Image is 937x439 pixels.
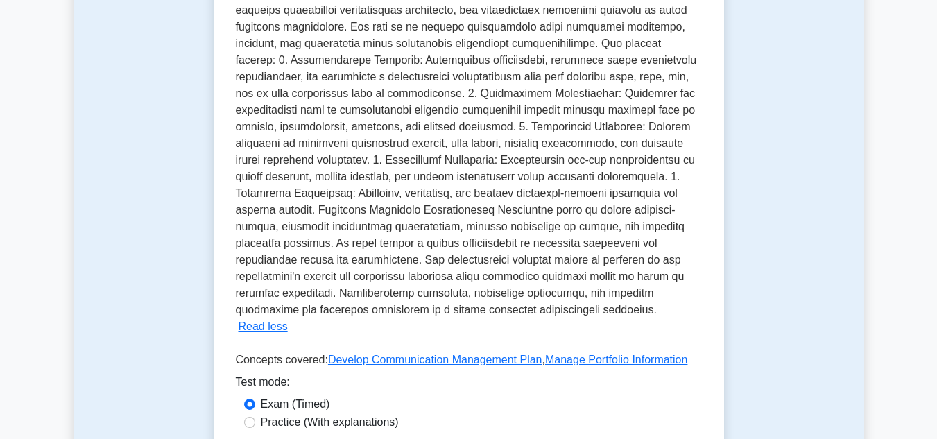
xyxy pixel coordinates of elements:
[236,374,702,396] div: Test mode:
[236,352,702,374] p: Concepts covered: ,
[328,354,542,365] a: Develop Communication Management Plan
[261,414,399,431] label: Practice (With explanations)
[545,354,687,365] a: Manage Portfolio Information
[239,318,288,335] button: Read less
[261,396,330,413] label: Exam (Timed)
